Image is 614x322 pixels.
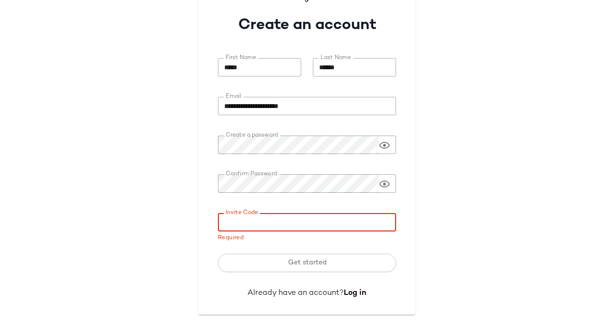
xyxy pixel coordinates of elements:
span: Already have an account? [247,289,344,297]
div: Required [218,235,396,241]
button: Get started [218,254,396,272]
a: Log in [344,289,367,297]
h1: Create an account [218,2,396,43]
span: Get started [287,259,326,267]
